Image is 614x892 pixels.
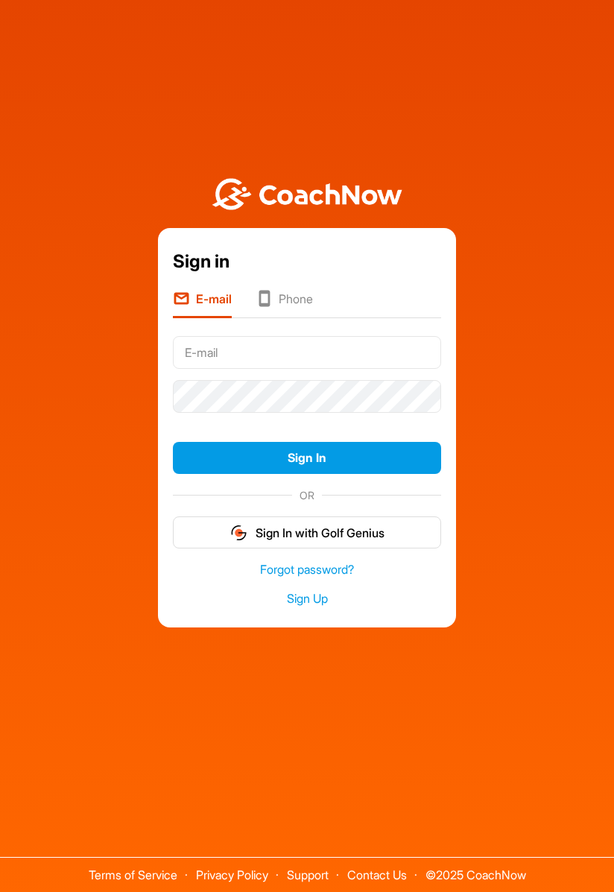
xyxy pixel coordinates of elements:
li: Phone [256,290,313,318]
span: OR [292,487,322,503]
a: Sign Up [173,590,441,607]
span: © 2025 CoachNow [418,858,534,881]
button: Sign In [173,442,441,474]
li: E-mail [173,290,232,318]
a: Terms of Service [89,867,177,882]
a: Forgot password? [173,561,441,578]
input: E-mail [173,336,441,369]
a: Support [287,867,329,882]
img: gg_logo [230,524,248,542]
img: BwLJSsUCoWCh5upNqxVrqldRgqLPVwmV24tXu5FoVAoFEpwwqQ3VIfuoInZCoVCoTD4vwADAC3ZFMkVEQFDAAAAAElFTkSuQmCC [210,178,404,210]
a: Contact Us [347,867,407,882]
a: Privacy Policy [196,867,268,882]
div: Sign in [173,248,441,275]
button: Sign In with Golf Genius [173,516,441,548]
